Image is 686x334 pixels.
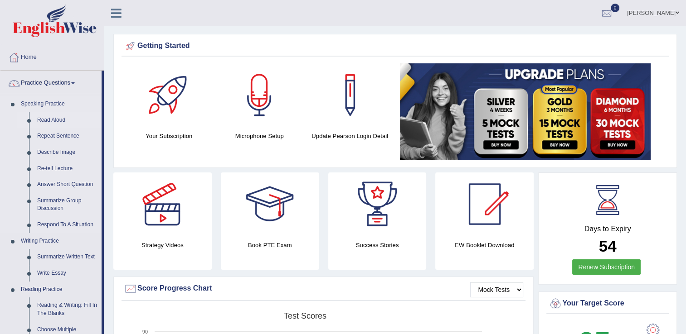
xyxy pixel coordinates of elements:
[221,240,319,250] h4: Book PTE Exam
[219,131,301,141] h4: Microphone Setup
[611,4,620,12] span: 0
[17,96,102,112] a: Speaking Practice
[33,217,102,233] a: Respond To A Situation
[400,63,651,160] img: small5.jpg
[33,193,102,217] a: Summarize Group Discussion
[33,177,102,193] a: Answer Short Question
[549,225,667,233] h4: Days to Expiry
[599,237,617,255] b: 54
[435,240,534,250] h4: EW Booklet Download
[0,71,102,93] a: Practice Questions
[124,39,667,53] div: Getting Started
[124,282,523,296] div: Score Progress Chart
[33,144,102,161] a: Describe Image
[328,240,427,250] h4: Success Stories
[309,131,391,141] h4: Update Pearson Login Detail
[572,259,641,275] a: Renew Subscription
[128,131,210,141] h4: Your Subscription
[33,297,102,321] a: Reading & Writing: Fill In The Blanks
[33,265,102,282] a: Write Essay
[33,128,102,144] a: Repeat Sentence
[33,249,102,265] a: Summarize Written Text
[113,240,212,250] h4: Strategy Videos
[33,112,102,129] a: Read Aloud
[33,161,102,177] a: Re-tell Lecture
[0,45,104,67] a: Home
[284,311,326,320] tspan: Test scores
[17,233,102,249] a: Writing Practice
[549,297,667,310] div: Your Target Score
[17,282,102,298] a: Reading Practice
